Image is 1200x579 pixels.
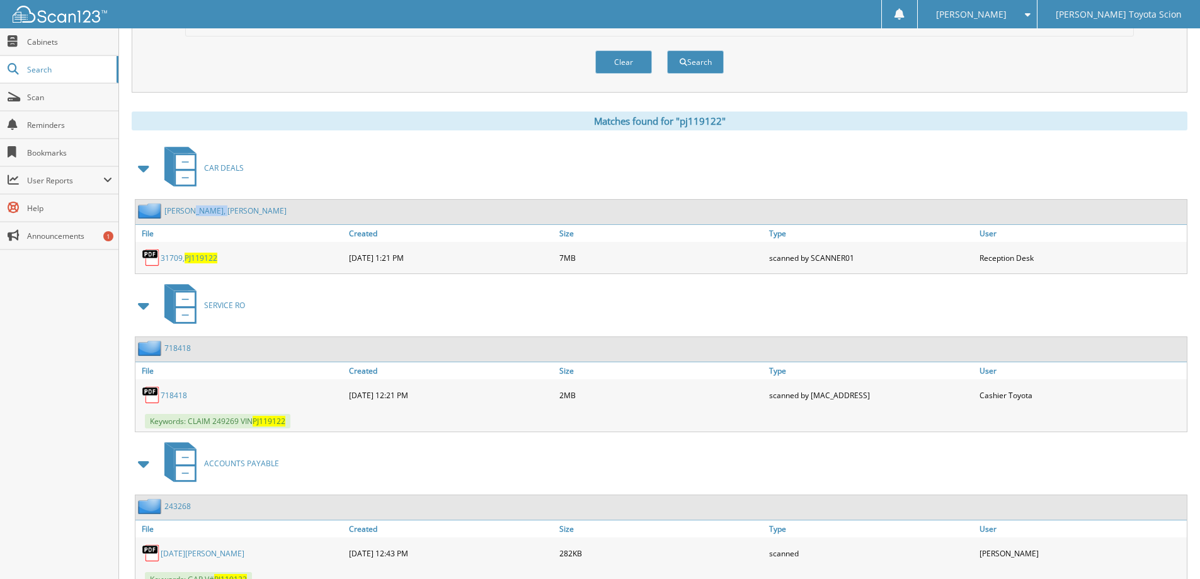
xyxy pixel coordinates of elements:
a: 718418 [161,390,187,401]
div: [DATE] 12:43 PM [346,541,556,566]
a: Type [766,225,976,242]
button: Clear [595,50,652,74]
img: PDF.png [142,386,161,404]
a: Created [346,225,556,242]
a: Type [766,520,976,537]
a: 718418 [164,343,191,353]
a: Size [556,362,767,379]
a: 31709,PJ119122 [161,253,217,263]
a: User [976,362,1187,379]
a: File [135,362,346,379]
span: Keywords: CLAIM 249269 VIN [145,414,290,428]
span: Bookmarks [27,147,112,158]
span: PJ119122 [185,253,217,263]
span: SERVICE RO [204,300,245,311]
span: PJ119122 [253,416,285,427]
img: folder2.png [138,498,164,514]
a: Size [556,520,767,537]
a: User [976,225,1187,242]
div: 1 [103,231,113,241]
a: Created [346,362,556,379]
span: [PERSON_NAME] [936,11,1007,18]
div: scanned by [MAC_ADDRESS] [766,382,976,408]
img: folder2.png [138,203,164,219]
a: Type [766,362,976,379]
div: Reception Desk [976,245,1187,270]
div: 282KB [556,541,767,566]
a: SERVICE RO [157,280,245,330]
a: ACCOUNTS PAYABLE [157,439,279,488]
span: Search [27,64,110,75]
div: [PERSON_NAME] [976,541,1187,566]
span: CAR DEALS [204,163,244,173]
img: PDF.png [142,248,161,267]
a: File [135,225,346,242]
div: Cashier Toyota [976,382,1187,408]
a: File [135,520,346,537]
a: 243268 [164,501,191,512]
div: [DATE] 12:21 PM [346,382,556,408]
img: scan123-logo-white.svg [13,6,107,23]
span: Cabinets [27,37,112,47]
div: scanned by SCANNER01 [766,245,976,270]
a: [DATE][PERSON_NAME] [161,548,244,559]
a: Size [556,225,767,242]
button: Search [667,50,724,74]
a: [PERSON_NAME], [PERSON_NAME] [164,205,287,216]
span: Announcements [27,231,112,241]
span: ACCOUNTS PAYABLE [204,458,279,469]
span: User Reports [27,175,103,186]
a: CAR DEALS [157,143,244,193]
span: Scan [27,92,112,103]
div: [DATE] 1:21 PM [346,245,556,270]
span: [PERSON_NAME] Toyota Scion [1056,11,1182,18]
span: Help [27,203,112,214]
a: Created [346,520,556,537]
div: Matches found for "pj119122" [132,112,1187,130]
div: scanned [766,541,976,566]
div: 2MB [556,382,767,408]
div: 7MB [556,245,767,270]
a: User [976,520,1187,537]
img: PDF.png [142,544,161,563]
span: Reminders [27,120,112,130]
img: folder2.png [138,340,164,356]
